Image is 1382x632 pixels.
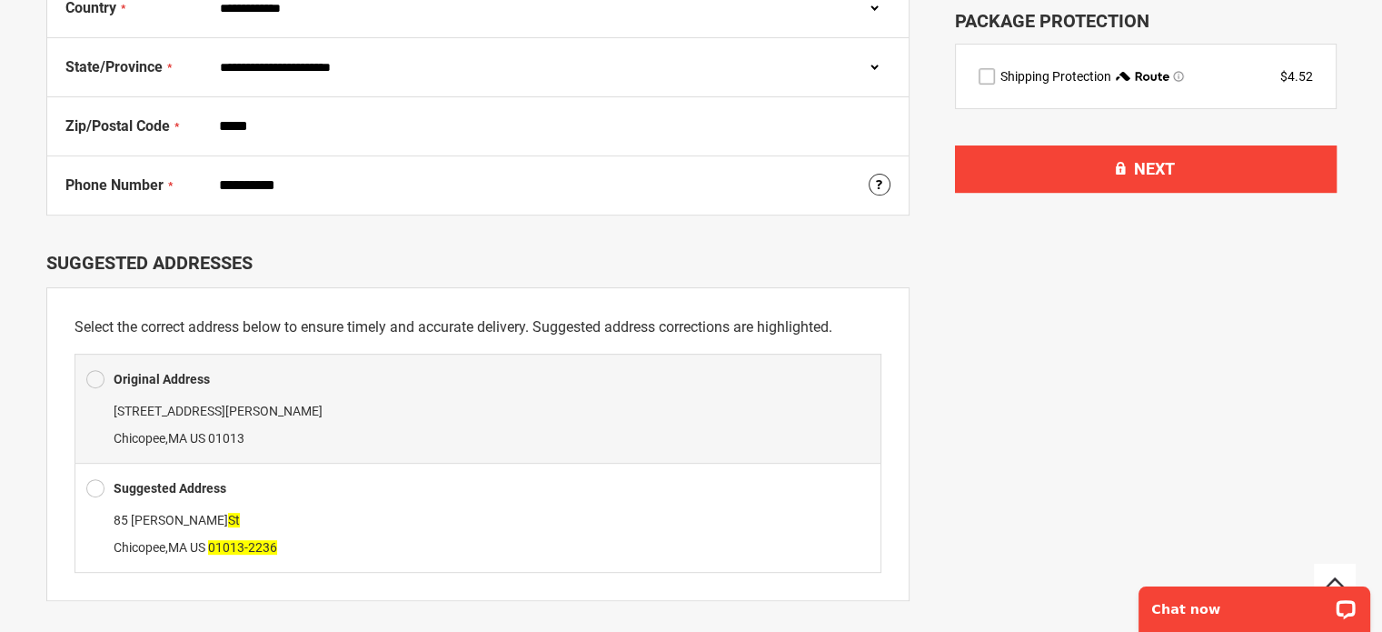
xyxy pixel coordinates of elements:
[65,58,163,75] span: State/Province
[228,513,240,527] span: St
[1127,575,1382,632] iframe: LiveChat chat widget
[1134,159,1175,178] span: Next
[65,117,170,135] span: Zip/Postal Code
[46,252,910,274] div: Suggested Addresses
[114,404,323,418] span: [STREET_ADDRESS][PERSON_NAME]
[1280,67,1313,85] div: $4.52
[190,431,205,446] span: US
[208,540,277,555] span: 01013-2236
[955,8,1337,35] div: Package Protection
[979,67,1313,85] div: route shipping protection selector element
[114,431,165,446] span: Chicopee
[114,481,226,496] b: Suggested Address
[208,431,244,446] span: 01013
[75,316,881,339] p: Select the correct address below to ensure timely and accurate delivery. Suggested address correc...
[65,176,164,194] span: Phone Number
[86,507,870,561] div: ,
[114,513,240,527] span: 85 [PERSON_NAME]
[86,397,870,452] div: ,
[1173,71,1184,82] span: Learn more
[168,540,187,555] span: MA
[114,372,210,386] b: Original Address
[168,431,187,446] span: MA
[190,540,205,555] span: US
[1000,69,1111,84] span: Shipping Protection
[114,540,165,555] span: Chicopee
[955,145,1337,193] button: Next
